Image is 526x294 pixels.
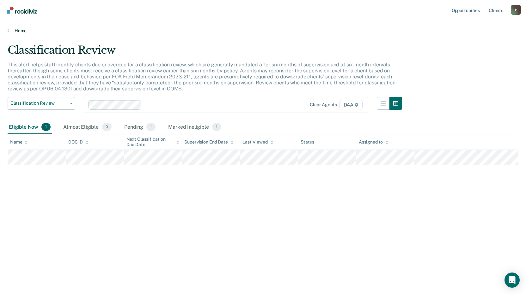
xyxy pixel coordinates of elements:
div: Eligible Now1 [8,120,52,134]
p: This alert helps staff identify clients due or overdue for a classification review, which are gen... [8,62,395,92]
div: Next Classification Due Date [126,137,180,147]
div: Name [10,139,28,145]
span: 1 [41,123,51,131]
button: Classification Review [8,97,75,110]
a: Home [8,28,518,34]
div: Supervision End Date [184,139,233,145]
div: Clear agents [310,102,337,107]
div: DOC ID [68,139,89,145]
div: Last Viewed [242,139,273,145]
button: Profile dropdown button [511,5,521,15]
span: 1 [212,123,221,131]
div: Pending1 [123,120,157,134]
span: 1 [146,123,156,131]
div: Open Intercom Messenger [505,273,520,288]
div: Marked Ineligible1 [167,120,223,134]
div: Assigned to [359,139,388,145]
span: 0 [102,123,112,131]
div: P [511,5,521,15]
div: Classification Review [8,44,402,62]
div: Almost Eligible0 [62,120,113,134]
img: Recidiviz [7,7,37,14]
span: D4A [339,100,363,110]
div: Status [301,139,314,145]
span: Classification Review [10,101,67,106]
